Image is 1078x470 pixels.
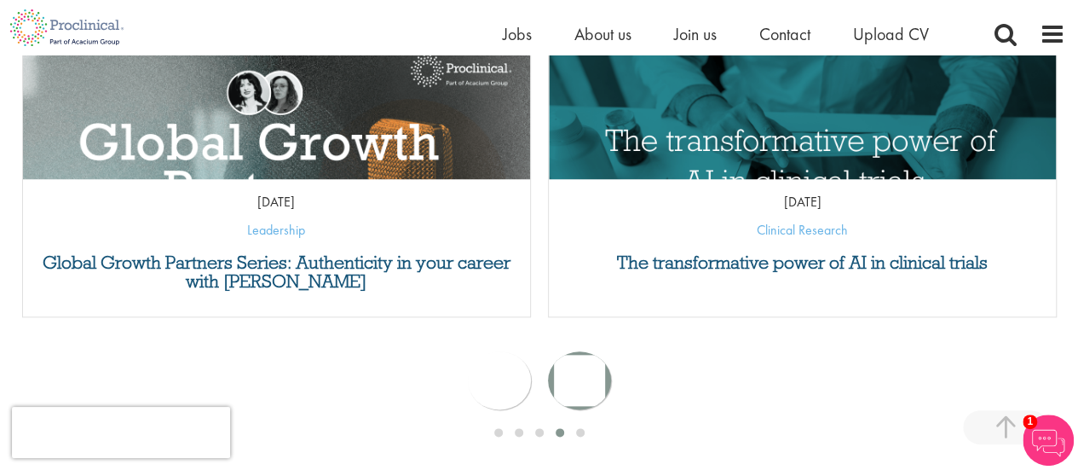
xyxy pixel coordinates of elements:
img: The Transformative Power of AI in Clinical Trials | Proclinical [549,28,1056,292]
p: [DATE] [549,193,1056,212]
a: Leadership [247,221,305,239]
a: Link to a post [23,28,530,179]
a: Contact [759,23,810,45]
iframe: reCAPTCHA [12,407,230,458]
a: Join us [674,23,717,45]
div: prev [468,351,531,409]
a: Upload CV [853,23,929,45]
a: Global Growth Partners Series: Authenticity in your career with [PERSON_NAME] [32,253,522,291]
a: The transformative power of AI in clinical trials [557,253,1047,272]
div: next [548,351,611,409]
a: About us [574,23,631,45]
img: Chatbot [1023,415,1074,466]
span: 1 [1023,415,1037,429]
a: Link to a post [549,28,1056,179]
a: Jobs [503,23,532,45]
p: [DATE] [23,193,530,212]
a: Clinical Research [757,221,848,239]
